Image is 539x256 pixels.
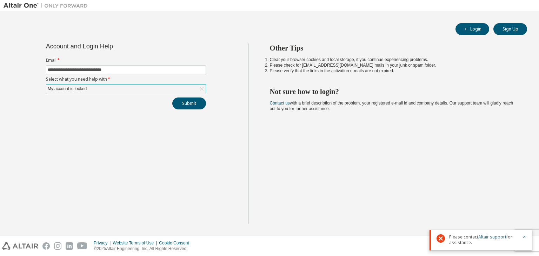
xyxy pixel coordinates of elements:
[94,246,193,252] p: © 2025 Altair Engineering, Inc. All Rights Reserved.
[270,68,515,74] li: Please verify that the links in the activation e-mails are not expired.
[94,240,113,246] div: Privacy
[493,23,527,35] button: Sign Up
[46,43,174,49] div: Account and Login Help
[42,242,50,250] img: facebook.svg
[270,43,515,53] h2: Other Tips
[2,242,38,250] img: altair_logo.svg
[46,85,206,93] div: My account is locked
[270,62,515,68] li: Please check for [EMAIL_ADDRESS][DOMAIN_NAME] mails in your junk or spam folder.
[455,23,489,35] button: Login
[270,101,513,111] span: with a brief description of the problem, your registered e-mail id and company details. Our suppo...
[46,76,206,82] label: Select what you need help with
[478,234,506,240] a: Altair support
[46,58,206,63] label: Email
[47,85,88,93] div: My account is locked
[270,57,515,62] li: Clear your browser cookies and local storage, if you continue experiencing problems.
[66,242,73,250] img: linkedin.svg
[449,234,518,245] span: Please contact for assistance.
[270,87,515,96] h2: Not sure how to login?
[172,97,206,109] button: Submit
[113,240,159,246] div: Website Terms of Use
[4,2,91,9] img: Altair One
[159,240,193,246] div: Cookie Consent
[77,242,87,250] img: youtube.svg
[54,242,61,250] img: instagram.svg
[270,101,290,106] a: Contact us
